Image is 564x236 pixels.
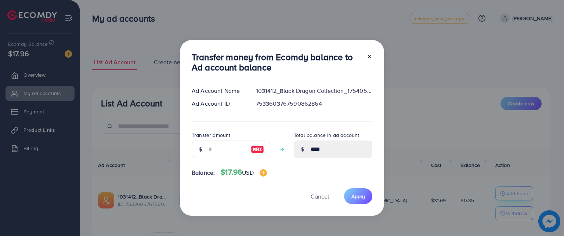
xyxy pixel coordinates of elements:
h4: $17.96 [221,168,267,177]
span: Cancel [311,192,329,200]
div: Ad Account Name [186,87,250,95]
h3: Transfer money from Ecomdy balance to Ad account balance [192,52,361,73]
div: 1031412_Black Dragon Collection_1754053834653 [250,87,378,95]
button: Cancel [301,188,338,204]
button: Apply [344,188,372,204]
span: Apply [351,193,365,200]
label: Total balance in ad account [294,131,359,139]
img: image [260,169,267,177]
span: Balance: [192,168,215,177]
img: image [251,145,264,154]
label: Transfer amount [192,131,230,139]
div: 7533603767590862864 [250,99,378,108]
span: USD [242,168,253,177]
div: Ad Account ID [186,99,250,108]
